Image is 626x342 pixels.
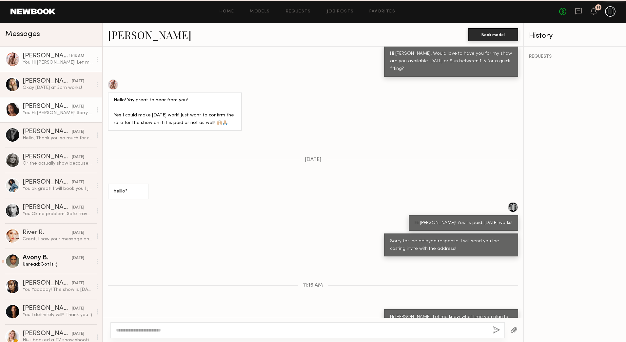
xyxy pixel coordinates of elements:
div: [PERSON_NAME] [23,53,69,59]
div: [PERSON_NAME] [23,78,72,85]
div: You: Ok no problem! Safe travels! [23,211,92,217]
div: History [529,32,621,40]
div: [PERSON_NAME] [23,154,72,160]
a: Favorites [369,10,395,14]
div: You: ok great! I will book you I just can't send address or phone number in the messages. Can't w... [23,186,92,192]
div: 11:16 AM [69,53,84,59]
div: [DATE] [72,129,84,135]
a: [PERSON_NAME] [108,28,191,42]
div: Hi [PERSON_NAME]! Let me know what time you plan to swing by [DATE]. I'll be here. :) [390,313,512,329]
div: [PERSON_NAME] [23,179,72,186]
div: [PERSON_NAME] [23,331,72,337]
div: Hello! Yay great to hear from you! Yes I could make [DATE] work! Just want to confirm the rate fo... [114,97,236,127]
div: 18 [597,6,600,10]
div: Okay [DATE] at 3pm works! [23,85,92,91]
div: Or the actually show because I wouldn’t be able to get there until 4 [23,160,92,167]
a: Job Posts [327,10,354,14]
div: River R. [23,230,72,236]
div: Hi [PERSON_NAME]! Yes its paid. [DATE] works! [415,219,512,227]
div: [DATE] [72,230,84,236]
a: Book model [468,31,518,37]
div: You: Hi [PERSON_NAME]! Let me know what time you plan to swing by [DATE]. I'll be here. :) [23,59,92,66]
span: [DATE] [305,157,322,163]
div: [PERSON_NAME] [23,129,72,135]
div: [PERSON_NAME] [23,204,72,211]
div: [DATE] [72,154,84,160]
div: Sorry for the delayed response. I will send you the casting invite with the address! [390,238,512,253]
div: [DATE] [72,205,84,211]
button: Book model [468,28,518,41]
div: [DATE] [72,331,84,337]
div: [DATE] [72,255,84,261]
a: Requests [286,10,311,14]
span: Messages [5,30,40,38]
div: [DATE] [72,306,84,312]
div: REQUESTS [529,54,621,59]
div: Great, I saw your message on Instagram too. See you [DATE]! [23,236,92,242]
div: [DATE] [72,78,84,85]
div: Hi [PERSON_NAME]! Would love to have you for my show are you available [DATE] or Sun between 1-5 ... [390,50,512,73]
div: You: I definitely will!! Thank you :) [23,312,92,318]
a: Models [250,10,270,14]
div: [DATE] [72,104,84,110]
div: helllo? [114,188,143,195]
span: 11:16 AM [303,283,323,288]
div: Unread: Got it :) [23,261,92,268]
div: You: Hi [PERSON_NAME]! Sorry for the late reply can you stop by [DATE]? [23,110,92,116]
div: You: Yaaaaay! The show is [DATE] 4pm. Its a really short show. Are you free that day? [23,287,92,293]
div: [PERSON_NAME] [23,305,72,312]
div: [PERSON_NAME] [23,103,72,110]
div: Avony B. [23,255,72,261]
div: Hello, Thank you so much for reaching out. I’m truly honored to be considered! Unfortunately, I’v... [23,135,92,141]
div: [DATE] [72,179,84,186]
div: [DATE] [72,280,84,287]
a: Home [220,10,234,14]
div: [PERSON_NAME] [23,280,72,287]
